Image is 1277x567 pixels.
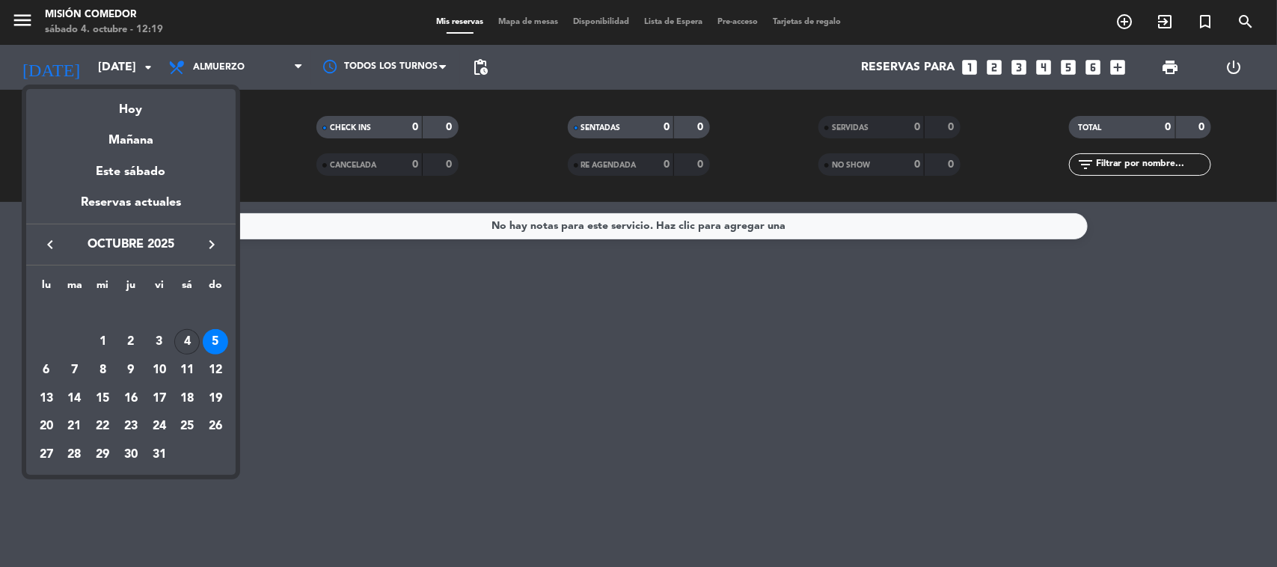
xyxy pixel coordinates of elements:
[62,358,88,383] div: 7
[118,358,144,383] div: 9
[117,441,145,469] td: 30 de octubre de 2025
[203,329,228,355] div: 5
[147,442,172,468] div: 31
[174,358,200,383] div: 11
[118,442,144,468] div: 30
[117,328,145,356] td: 2 de octubre de 2025
[26,193,236,224] div: Reservas actuales
[62,414,88,439] div: 21
[117,413,145,441] td: 23 de octubre de 2025
[90,329,115,355] div: 1
[174,386,200,411] div: 18
[90,414,115,439] div: 22
[61,384,89,413] td: 14 de octubre de 2025
[32,384,61,413] td: 13 de octubre de 2025
[174,328,202,356] td: 4 de octubre de 2025
[203,414,228,439] div: 26
[201,328,230,356] td: 5 de octubre de 2025
[34,386,59,411] div: 13
[32,300,230,328] td: OCT.
[203,358,228,383] div: 12
[34,442,59,468] div: 27
[61,441,89,469] td: 28 de octubre de 2025
[145,384,174,413] td: 17 de octubre de 2025
[174,384,202,413] td: 18 de octubre de 2025
[198,235,225,254] button: keyboard_arrow_right
[201,356,230,384] td: 12 de octubre de 2025
[174,413,202,441] td: 25 de octubre de 2025
[61,277,89,300] th: martes
[145,413,174,441] td: 24 de octubre de 2025
[88,277,117,300] th: miércoles
[88,441,117,469] td: 29 de octubre de 2025
[61,413,89,441] td: 21 de octubre de 2025
[90,358,115,383] div: 8
[117,277,145,300] th: jueves
[147,358,172,383] div: 10
[118,414,144,439] div: 23
[32,441,61,469] td: 27 de octubre de 2025
[62,386,88,411] div: 14
[174,277,202,300] th: sábado
[37,235,64,254] button: keyboard_arrow_left
[26,151,236,193] div: Este sábado
[88,384,117,413] td: 15 de octubre de 2025
[174,329,200,355] div: 4
[90,386,115,411] div: 15
[174,356,202,384] td: 11 de octubre de 2025
[32,356,61,384] td: 6 de octubre de 2025
[203,386,228,411] div: 19
[88,413,117,441] td: 22 de octubre de 2025
[26,120,236,150] div: Mañana
[145,277,174,300] th: viernes
[26,89,236,120] div: Hoy
[147,386,172,411] div: 17
[118,386,144,411] div: 16
[117,356,145,384] td: 9 de octubre de 2025
[62,442,88,468] div: 28
[145,328,174,356] td: 3 de octubre de 2025
[34,358,59,383] div: 6
[145,441,174,469] td: 31 de octubre de 2025
[90,442,115,468] div: 29
[147,329,172,355] div: 3
[32,413,61,441] td: 20 de octubre de 2025
[145,356,174,384] td: 10 de octubre de 2025
[61,356,89,384] td: 7 de octubre de 2025
[34,414,59,439] div: 20
[41,236,59,254] i: keyboard_arrow_left
[64,235,198,254] span: octubre 2025
[174,414,200,439] div: 25
[117,384,145,413] td: 16 de octubre de 2025
[88,356,117,384] td: 8 de octubre de 2025
[201,277,230,300] th: domingo
[32,277,61,300] th: lunes
[201,384,230,413] td: 19 de octubre de 2025
[201,413,230,441] td: 26 de octubre de 2025
[147,414,172,439] div: 24
[88,328,117,356] td: 1 de octubre de 2025
[118,329,144,355] div: 2
[203,236,221,254] i: keyboard_arrow_right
